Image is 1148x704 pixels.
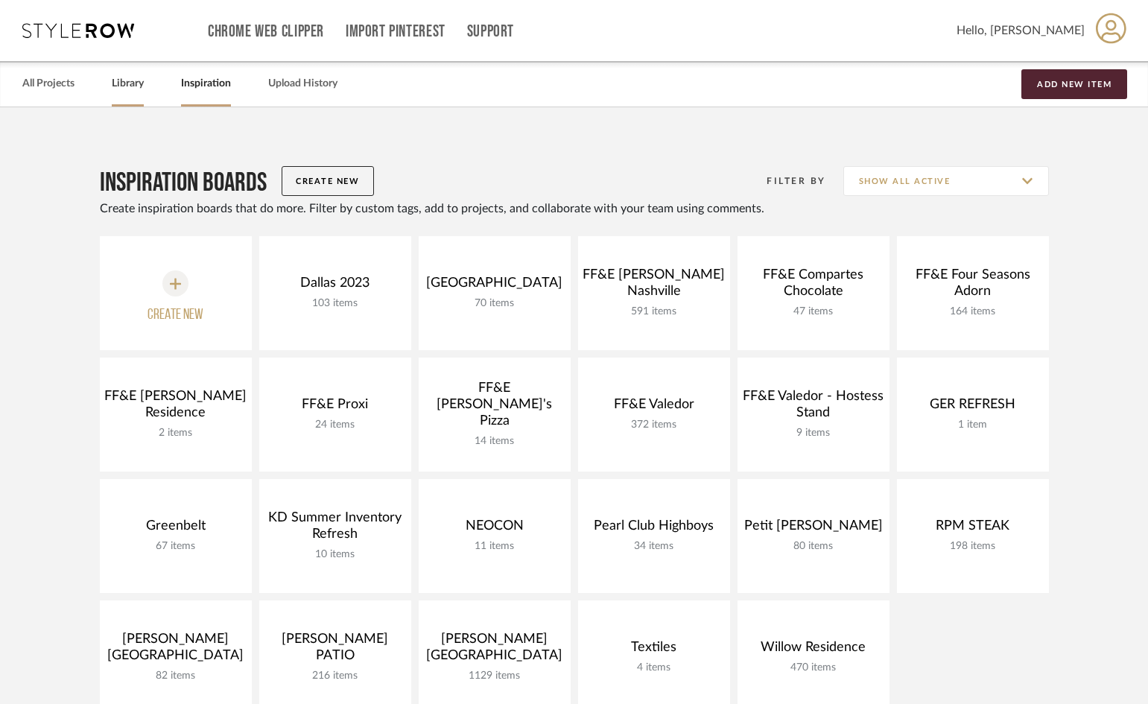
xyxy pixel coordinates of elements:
div: Dallas 2023 [296,275,373,291]
div: 103 items [296,295,373,311]
div: 10 items [259,546,411,562]
a: Import Pinterest [346,25,445,38]
div: FF&E Valedor - Hostess Stand [738,388,889,421]
button: Create New [282,166,374,196]
div: Pearl Club Highboys [590,518,717,534]
a: Library [112,74,144,94]
h2: Inspiration Boards [100,167,267,200]
a: Chrome Web Clipper [208,25,324,38]
a: [GEOGRAPHIC_DATA]70 items [419,236,571,350]
div: 216 items [259,667,411,684]
div: 24 items [298,416,372,433]
a: All Projects [22,74,74,94]
div: Create inspiration boards that do more. Filter by custom tags, add to projects, and collaborate w... [100,200,1049,218]
div: 372 items [610,416,698,433]
div: 1 item [926,416,1019,433]
div: 1129 items [419,667,571,684]
div: 67 items [142,538,209,554]
div: Petit [PERSON_NAME] [741,518,887,534]
a: Upload History [268,74,337,94]
div: Create new [148,304,203,326]
div: 470 items [757,659,869,676]
a: FF&E [PERSON_NAME]'s Pizza14 items [419,358,571,472]
div: 80 items [741,538,887,554]
div: 591 items [578,303,730,320]
div: FF&E Four Seasons Adorn [897,267,1049,299]
div: FF&E Valedor [610,396,698,413]
div: [PERSON_NAME][GEOGRAPHIC_DATA] [419,631,571,664]
a: GER REFRESH1 item [897,358,1049,472]
a: Dallas 2023103 items [259,236,411,350]
a: FF&E [PERSON_NAME] Nashville591 items [578,236,730,350]
div: Textiles [627,639,680,656]
div: Filter By [748,174,826,188]
a: Greenbelt67 items [100,479,252,593]
div: 70 items [422,295,566,311]
div: [PERSON_NAME][GEOGRAPHIC_DATA] [100,631,252,664]
a: FF&E Valedor - Hostess Stand9 items [738,358,889,472]
a: Inspiration [181,74,231,94]
a: FF&E [PERSON_NAME] Residence2 items [100,358,252,472]
div: [PERSON_NAME] PATIO [259,631,411,664]
div: FF&E [PERSON_NAME] Residence [100,388,252,421]
div: GER REFRESH [926,396,1019,413]
div: Greenbelt [142,518,209,534]
a: FF&E Compartes Chocolate47 items [738,236,889,350]
a: RPM STEAK198 items [897,479,1049,593]
a: NEOCON11 items [419,479,571,593]
div: FF&E [PERSON_NAME]'s Pizza [419,380,571,429]
a: KD Summer Inventory Refresh10 items [259,479,411,593]
div: FF&E Compartes Chocolate [738,267,889,299]
div: FF&E [PERSON_NAME] Nashville [578,267,730,299]
div: Willow Residence [757,639,869,656]
div: 164 items [897,303,1049,320]
div: 34 items [590,538,717,554]
div: 47 items [738,303,889,320]
div: 14 items [419,433,571,449]
div: FF&E Proxi [298,396,372,413]
div: 9 items [738,425,889,441]
a: Petit [PERSON_NAME]80 items [738,479,889,593]
a: FF&E Four Seasons Adorn164 items [897,236,1049,350]
button: Add New Item [1021,69,1127,99]
a: FF&E Proxi24 items [259,358,411,472]
div: 11 items [462,538,527,554]
div: RPM STEAK [932,518,1013,534]
span: Hello, [PERSON_NAME] [957,22,1085,39]
div: NEOCON [462,518,527,534]
div: 4 items [627,659,680,676]
div: KD Summer Inventory Refresh [259,510,411,542]
button: Create new [100,236,252,350]
div: 82 items [100,667,252,684]
a: Support [467,25,514,38]
a: FF&E Valedor372 items [578,358,730,472]
div: 2 items [100,425,252,441]
div: 198 items [932,538,1013,554]
div: [GEOGRAPHIC_DATA] [422,275,566,291]
a: Pearl Club Highboys34 items [578,479,730,593]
